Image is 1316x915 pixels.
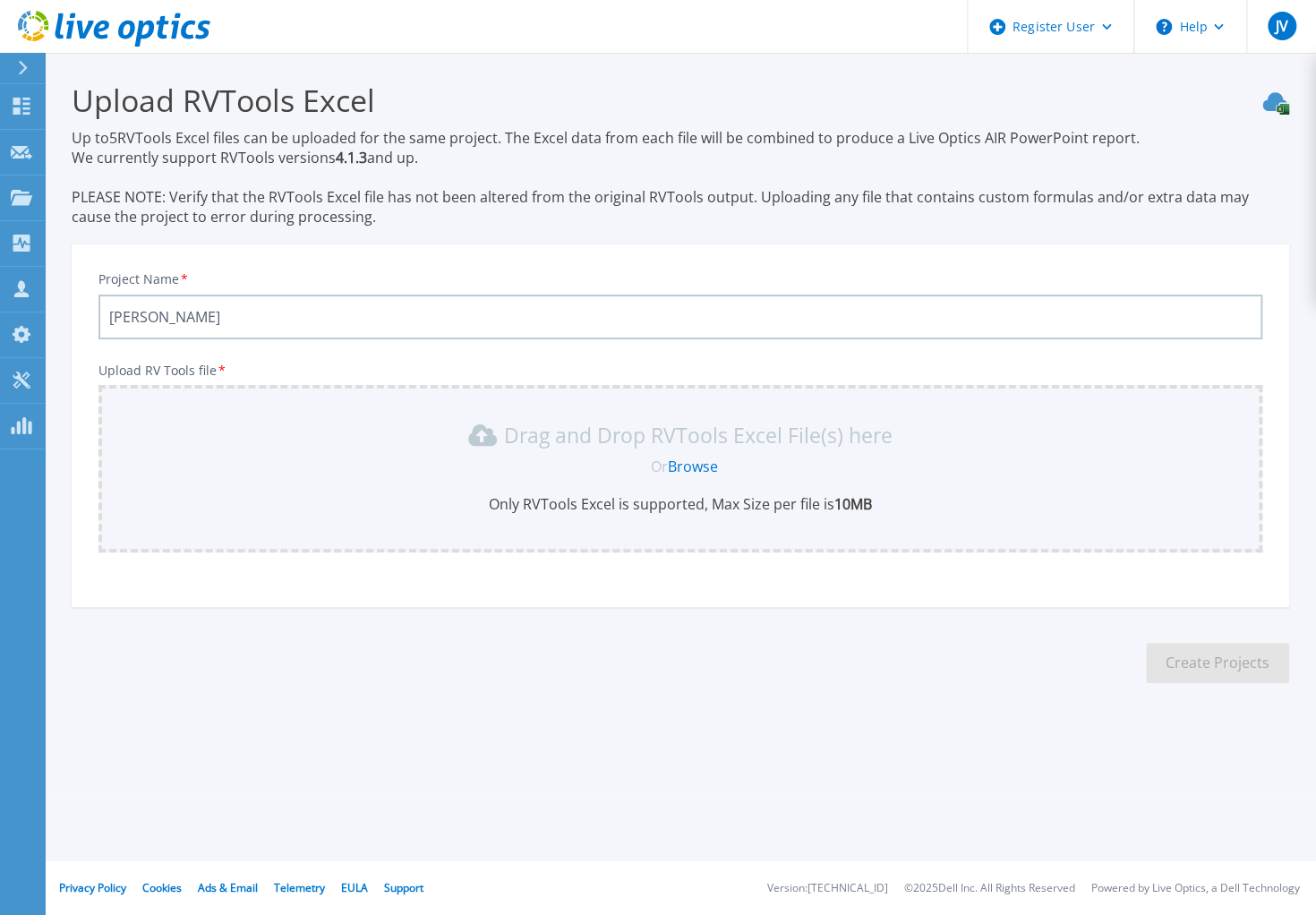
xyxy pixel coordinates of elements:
[834,494,872,514] b: 10MB
[109,494,1252,514] p: Only RVTools Excel is supported, Max Size per file is
[767,883,888,894] li: Version: [TECHNICAL_ID]
[336,148,367,167] strong: 4.1.3
[504,426,893,444] p: Drag and Drop RVTools Excel File(s) here
[98,295,1262,339] input: Enter Project Name
[1275,19,1287,33] span: JV
[98,273,190,286] label: Project Name
[668,457,718,476] a: Browse
[142,880,182,895] a: Cookies
[904,883,1075,894] li: © 2025 Dell Inc. All Rights Reserved
[651,457,668,476] span: Or
[109,421,1252,514] div: Drag and Drop RVTools Excel File(s) here OrBrowseOnly RVTools Excel is supported, Max Size per fi...
[198,880,258,895] a: Ads & Email
[98,363,1262,378] p: Upload RV Tools file
[384,880,423,895] a: Support
[1091,883,1300,894] li: Powered by Live Optics, a Dell Technology
[1146,643,1289,683] button: Create Projects
[59,880,126,895] a: Privacy Policy
[72,80,1289,121] h3: Upload RVTools Excel
[341,880,368,895] a: EULA
[274,880,325,895] a: Telemetry
[72,128,1289,227] p: Up to 5 RVTools Excel files can be uploaded for the same project. The Excel data from each file w...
